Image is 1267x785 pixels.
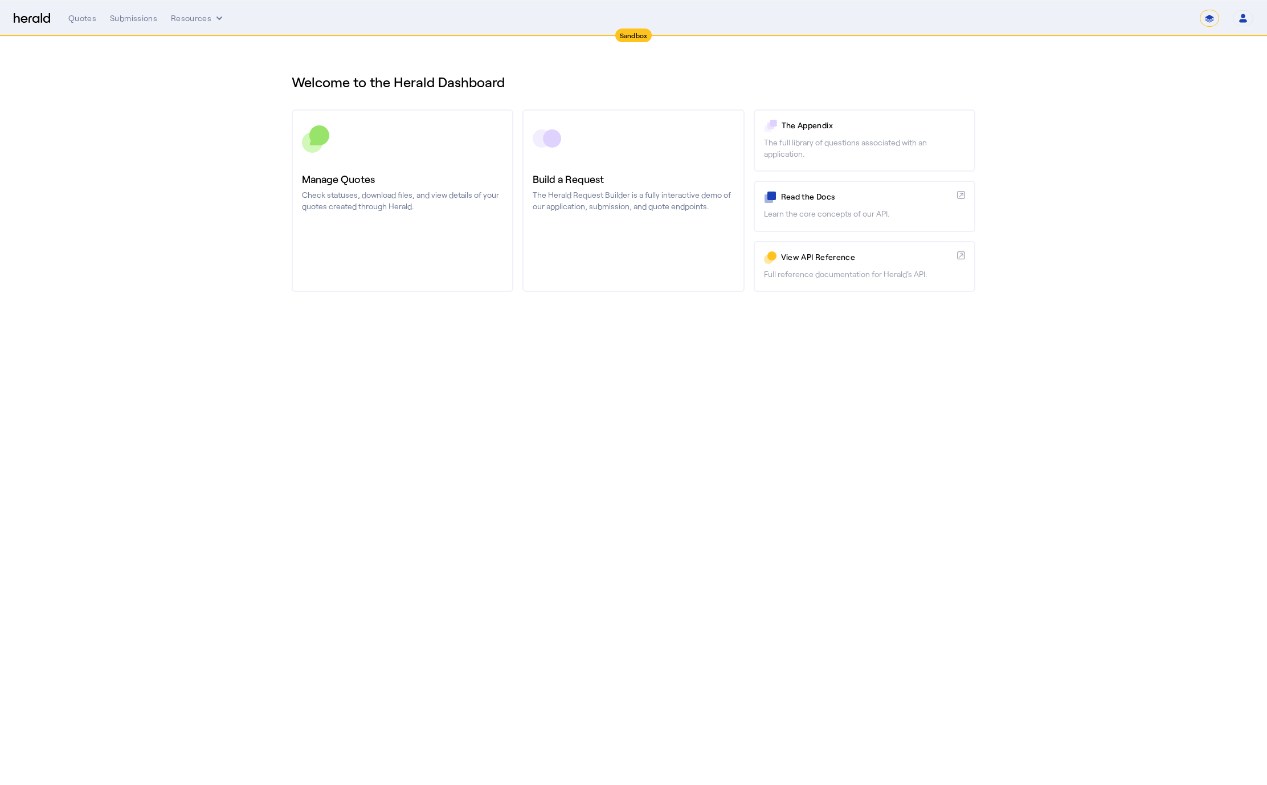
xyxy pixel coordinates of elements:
[302,171,503,187] h3: Manage Quotes
[292,109,513,292] a: Manage QuotesCheck statuses, download files, and view details of your quotes created through Herald.
[764,208,965,219] p: Learn the core concepts of our API.
[615,29,652,42] div: Sandbox
[292,73,975,91] h1: Welcome to the Herald Dashboard
[171,13,225,24] button: Resources dropdown menu
[533,189,734,212] p: The Herald Request Builder is a fully interactive demo of our application, submission, and quote ...
[781,191,953,202] p: Read the Docs
[764,269,965,280] p: Full reference documentation for Herald's API.
[782,120,965,131] p: The Appendix
[68,13,96,24] div: Quotes
[522,109,744,292] a: Build a RequestThe Herald Request Builder is a fully interactive demo of our application, submiss...
[764,137,965,160] p: The full library of questions associated with an application.
[110,13,157,24] div: Submissions
[302,189,503,212] p: Check statuses, download files, and view details of your quotes created through Herald.
[14,13,50,24] img: Herald Logo
[754,109,975,172] a: The AppendixThe full library of questions associated with an application.
[533,171,734,187] h3: Build a Request
[754,181,975,231] a: Read the DocsLearn the core concepts of our API.
[754,241,975,292] a: View API ReferenceFull reference documentation for Herald's API.
[781,251,953,263] p: View API Reference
